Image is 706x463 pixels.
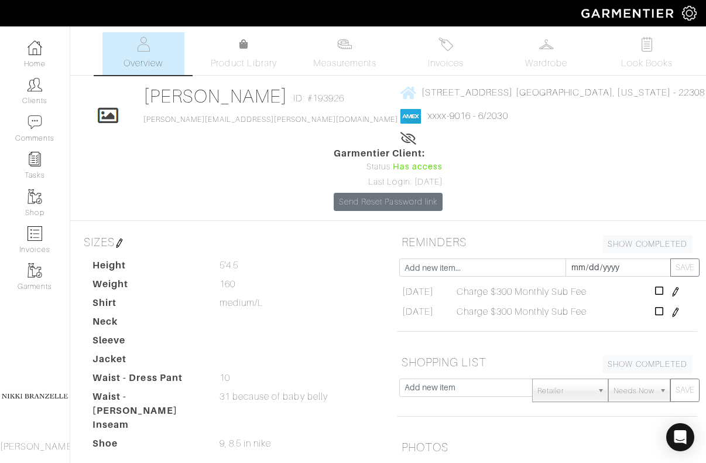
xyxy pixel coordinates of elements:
img: wardrobe-487a4870c1b7c33e795ec22d11cfc2ed9d08956e64fb3008fe2437562e282088.svg [539,37,554,52]
a: xxxx-9016 - 6/2030 [428,111,508,121]
a: SHOW COMPLETED [602,355,693,373]
div: Last Login: [DATE] [334,176,443,189]
button: SAVE [670,258,700,277]
dt: Waist - Dress Pant [84,371,211,390]
img: reminder-icon-8004d30b9f0a5d33ae49ab947aed9ed385cf756f9e5892f1edd6e32f2345188e.png [28,152,42,166]
dt: Height [84,258,211,277]
img: dashboard-icon-dbcd8f5a0b271acd01030246c82b418ddd0df26cd7fceb0bd07c9910d44c42f6.png [28,40,42,55]
span: medium/L [220,296,263,310]
a: Product Library [203,38,285,70]
img: american_express-1200034d2e149cdf2cc7894a33a747db654cf6f8355cb502592f1d228b2ac700.png [400,109,421,124]
span: Charge $300 Monthly Sub Fee [457,285,587,299]
img: todo-9ac3debb85659649dc8f770b8b6100bb5dab4b48dedcbae339e5042a72dfd3cc.svg [640,37,654,52]
img: garmentier-logo-header-white-b43fb05a5012e4ada735d5af1a66efaba907eab6374d6393d1fbf88cb4ef424d.png [575,3,682,23]
input: Add new item... [399,258,566,277]
a: SHOW COMPLETED [602,235,693,253]
dt: Weight [84,277,211,296]
img: measurements-466bbee1fd09ba9460f595b01e5d73f9e2bff037440d3c8f018324cb6cdf7a4a.svg [337,37,352,52]
img: comment-icon-a0a6a9ef722e966f86d9cbdc48e553b5cf19dbc54f86b18d962a5391bc8f6eb6.png [28,115,42,130]
img: orders-27d20c2124de7fd6de4e0e44c1d41de31381a507db9b33961299e4e07d508b8c.svg [438,37,453,52]
a: [PERSON_NAME][EMAIL_ADDRESS][PERSON_NAME][DOMAIN_NAME] [143,115,399,124]
span: Wardrobe [525,56,567,70]
div: Status: [334,161,443,173]
span: Charge $300 Monthly Sub Fee [457,305,587,319]
dt: Shirt [84,296,211,315]
span: [DATE] [402,285,434,299]
img: pen-cf24a1663064a2ec1b9c1bd2387e9de7a2fa800b781884d57f21acf72779bad2.png [671,308,680,317]
span: 9, 8.5 in nike [220,437,272,451]
a: Wardrobe [505,32,587,75]
span: 160 [220,277,235,291]
span: Product Library [211,56,277,70]
dt: Shoe [84,437,211,455]
img: gear-icon-white-bd11855cb880d31180b6d7d6211b90ccbf57a29d726f0c71d8c61bd08dd39cc2.png [682,6,697,21]
h5: SHOPPING LIST [397,350,697,374]
dt: Jacket [84,352,211,371]
span: Garmentier Client: [334,147,443,161]
a: [PERSON_NAME] [143,86,288,107]
span: 5'4.5 [220,258,238,273]
span: 31 because of baby belly [220,390,328,404]
span: Needs Now [614,379,654,403]
dt: Sleeve [84,333,211,352]
img: pen-cf24a1663064a2ec1b9c1bd2387e9de7a2fa800b781884d57f21acf72779bad2.png [671,287,680,297]
a: [STREET_ADDRESS] [GEOGRAPHIC_DATA], [US_STATE] - 22308 [400,85,705,100]
span: [DATE] [402,305,434,319]
img: clients-icon-6bae9207a08558b7cb47a8932f037763ab4055f8c8b6bfacd5dc20c3e0201464.png [28,77,42,92]
a: Invoices [405,32,486,75]
span: Measurements [313,56,377,70]
a: Measurements [304,32,386,75]
div: Open Intercom Messenger [666,423,694,451]
button: SAVE [670,379,700,402]
dt: Neck [84,315,211,333]
img: garments-icon-b7da505a4dc4fd61783c78ac3ca0ef83fa9d6f193b1c9dc38574b1d14d53ca28.png [28,263,42,278]
span: 10 [220,371,230,385]
h5: PHOTOS [397,435,697,459]
h5: SIZES [79,230,379,254]
input: Add new item [399,379,533,397]
span: Retailer [537,379,592,403]
span: Invoices [428,56,464,70]
img: basicinfo-40fd8af6dae0f16599ec9e87c0ef1c0a1fdea2edbe929e3d69a839185d80c458.svg [136,37,150,52]
span: [STREET_ADDRESS] [GEOGRAPHIC_DATA], [US_STATE] - 22308 [421,87,705,98]
span: Overview [124,56,163,70]
img: orders-icon-0abe47150d42831381b5fb84f609e132dff9fe21cb692f30cb5eec754e2cba89.png [28,226,42,241]
a: Look Books [606,32,688,75]
a: Overview [102,32,184,75]
span: ID: #193926 [293,91,344,105]
img: pen-cf24a1663064a2ec1b9c1bd2387e9de7a2fa800b781884d57f21acf72779bad2.png [115,239,124,248]
span: Look Books [621,56,673,70]
h5: REMINDERS [397,230,697,254]
span: Has access [393,161,443,173]
dt: Inseam [84,418,211,437]
a: Send Reset Password link [334,193,443,211]
img: garments-icon-b7da505a4dc4fd61783c78ac3ca0ef83fa9d6f193b1c9dc38574b1d14d53ca28.png [28,189,42,204]
dt: Waist - [PERSON_NAME] [84,390,211,418]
